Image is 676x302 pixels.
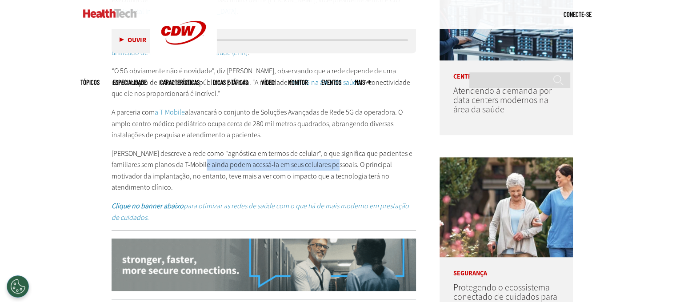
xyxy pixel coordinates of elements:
[7,275,29,298] button: Abrir Preferências
[150,59,217,68] a: CDW
[288,79,308,86] a: Monitor
[112,149,412,192] font: [PERSON_NAME] descreve a rede como "agnóstica em termos de celular", o que significa que paciente...
[564,10,592,19] div: Menu do usuário
[261,79,275,86] a: Vídeo
[261,78,275,86] font: Vídeo
[80,78,100,86] font: Tópicos
[112,107,403,139] font: alavancará o conjunto de Soluções Avançadas de Rede 5G da operadora. O amplo centro médico pediát...
[112,201,409,222] a: Clique no banner abaixopara otimizar as redes de saúde com o que há de mais moderno em prestação ...
[453,269,487,278] font: Segurança
[288,78,308,86] font: Monitor
[321,79,341,86] a: Eventos
[112,238,416,291] img: HT-modernização de rede-animado-2024-cliqueaqui-desktop1
[7,275,29,298] div: Configurações de cookies
[564,10,592,18] a: Conecte-se
[453,72,506,81] font: Centro de Dados
[213,78,248,86] font: Dicas e Táticas
[160,78,200,86] font: Características
[453,85,551,115] a: Atendendo à demanda por data centers modernos na área da saúde
[440,157,573,257] img: enfermeira caminha com uma idosa por um jardim
[112,107,155,117] font: A parceria com
[113,78,147,86] font: Especialidade
[155,107,185,117] a: a T-Mobile
[355,78,365,86] font: Mais
[160,79,200,86] a: Características
[213,79,248,86] a: Dicas e Táticas
[112,201,409,222] font: para otimizar as redes de saúde com o que há de mais moderno em prestação de cuidados.
[112,201,184,211] font: Clique no banner abaixo
[321,78,341,86] font: Eventos
[83,9,137,18] img: Lar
